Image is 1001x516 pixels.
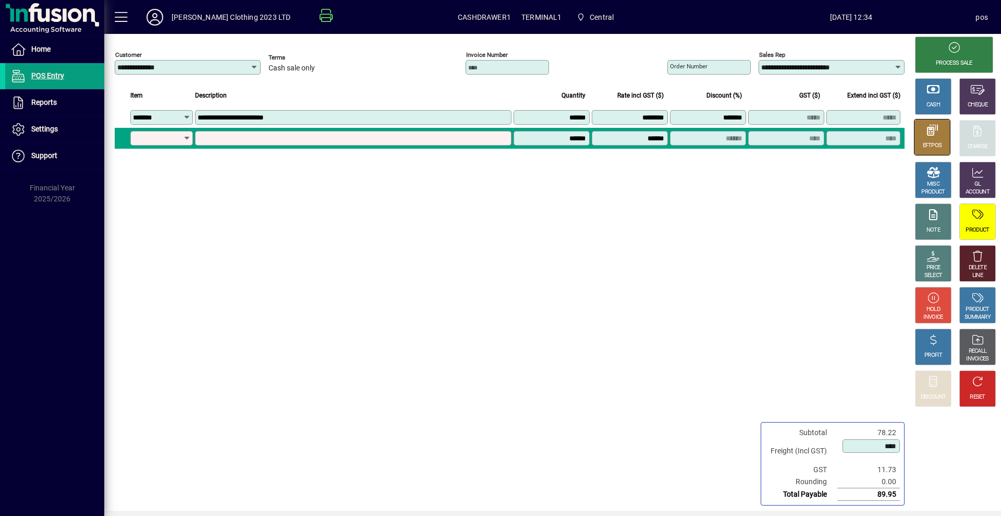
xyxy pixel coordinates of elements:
[927,181,939,188] div: MISC
[926,101,940,109] div: CASH
[521,9,562,26] span: TERMINAL1
[727,9,976,26] span: [DATE] 12:34
[965,314,991,321] div: SUMMARY
[466,51,508,58] mat-label: Invoice number
[837,488,900,501] td: 89.95
[31,71,64,80] span: POS Entry
[138,8,172,27] button: Profile
[195,90,227,101] span: Description
[31,98,57,106] span: Reports
[921,393,946,401] div: DISCOUNT
[5,143,104,169] a: Support
[115,51,142,58] mat-label: Customer
[969,347,987,355] div: RECALL
[561,90,585,101] span: Quantity
[765,476,837,488] td: Rounding
[837,476,900,488] td: 0.00
[765,488,837,501] td: Total Payable
[31,125,58,133] span: Settings
[799,90,820,101] span: GST ($)
[975,9,988,26] div: pos
[458,9,511,26] span: CASHDRAWER1
[31,151,57,160] span: Support
[31,45,51,53] span: Home
[5,90,104,116] a: Reports
[966,355,988,363] div: INVOICES
[924,352,942,359] div: PROFIT
[847,90,900,101] span: Extend incl GST ($)
[968,101,987,109] div: CHEQUE
[966,188,990,196] div: ACCOUNT
[926,226,940,234] div: NOTE
[268,54,331,61] span: Terms
[970,393,985,401] div: RESET
[590,9,614,26] span: Central
[765,464,837,476] td: GST
[924,272,943,280] div: SELECT
[130,90,143,101] span: Item
[926,306,940,314] div: HOLD
[926,264,941,272] div: PRICE
[923,142,942,150] div: EFTPOS
[572,8,618,27] span: Central
[921,188,945,196] div: PRODUCT
[765,427,837,439] td: Subtotal
[172,9,290,26] div: [PERSON_NAME] Clothing 2023 LTD
[765,439,837,464] td: Freight (Incl GST)
[617,90,664,101] span: Rate incl GST ($)
[972,272,983,280] div: LINE
[936,59,972,67] div: PROCESS SALE
[759,51,785,58] mat-label: Sales rep
[923,314,943,321] div: INVOICE
[966,306,989,314] div: PRODUCT
[268,64,315,73] span: Cash sale only
[706,90,742,101] span: Discount (%)
[5,116,104,142] a: Settings
[974,181,981,188] div: GL
[966,226,989,234] div: PRODUCT
[968,143,988,151] div: CHARGE
[670,63,707,70] mat-label: Order number
[837,427,900,439] td: 78.22
[969,264,986,272] div: DELETE
[5,37,104,63] a: Home
[837,464,900,476] td: 11.73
